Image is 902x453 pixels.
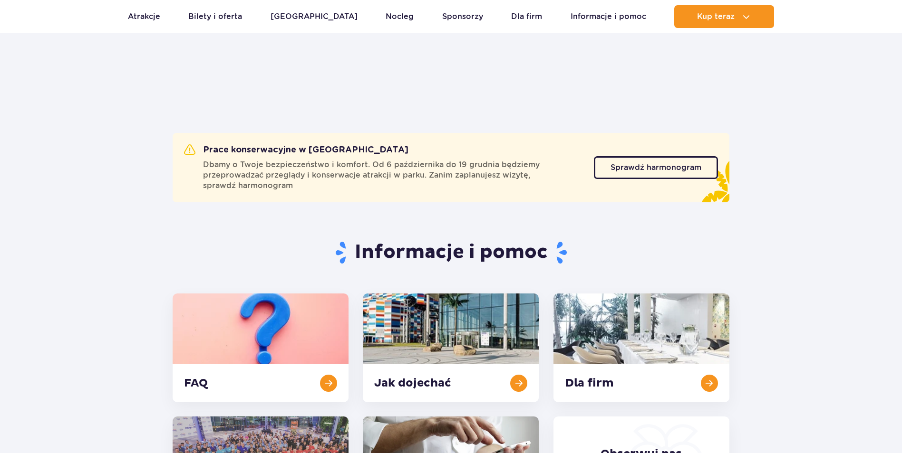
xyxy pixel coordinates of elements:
[571,5,646,28] a: Informacje i pomoc
[611,164,701,171] span: Sprawdź harmonogram
[188,5,242,28] a: Bilety i oferta
[128,5,160,28] a: Atrakcje
[386,5,414,28] a: Nocleg
[511,5,542,28] a: Dla firm
[271,5,358,28] a: [GEOGRAPHIC_DATA]
[203,160,582,191] span: Dbamy o Twoje bezpieczeństwo i komfort. Od 6 października do 19 grudnia będziemy przeprowadzać pr...
[442,5,483,28] a: Sponsorzy
[594,156,718,179] a: Sprawdź harmonogram
[697,12,735,21] span: Kup teraz
[184,144,408,156] h2: Prace konserwacyjne w [GEOGRAPHIC_DATA]
[674,5,774,28] button: Kup teraz
[173,240,729,265] h1: Informacje i pomoc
